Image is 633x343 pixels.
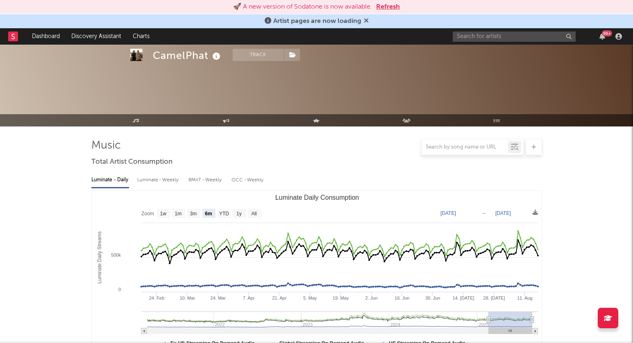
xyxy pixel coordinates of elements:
[599,33,605,40] button: 99+
[219,211,229,217] text: YTD
[422,144,508,151] input: Search by song name or URL
[137,173,180,187] div: Luminate - Weekly
[210,296,226,300] text: 24. Mar
[160,211,166,217] text: 1w
[26,28,66,45] a: Dashboard
[440,210,456,216] text: [DATE]
[495,210,511,216] text: [DATE]
[273,18,361,25] span: Artist pages are now loading
[364,18,369,25] span: Dismiss
[175,211,182,217] text: 1m
[141,211,154,217] text: Zoom
[425,296,440,300] text: 30. Jun
[333,296,349,300] text: 19. May
[97,231,102,283] text: Luminate Daily Streams
[453,32,576,42] input: Search for artists
[365,296,377,300] text: 2. Jun
[179,296,195,300] text: 10. Mar
[205,211,212,217] text: 6m
[483,296,505,300] text: 28. [DATE]
[231,173,264,187] div: OCC - Weekly
[243,296,254,300] text: 7. Apr
[272,296,286,300] text: 21. Apr
[118,287,120,292] text: 0
[303,296,317,300] text: 5. May
[376,2,400,12] button: Refresh
[190,211,197,217] text: 3m
[91,157,172,167] span: Total Artist Consumption
[111,253,121,257] text: 500k
[233,49,284,61] button: Track
[517,296,532,300] text: 11. Aug
[452,296,474,300] text: 14. [DATE]
[127,28,155,45] a: Charts
[153,49,222,62] div: CamelPhat
[602,30,612,36] div: 99 +
[91,173,129,187] div: Luminate - Daily
[188,173,223,187] div: BMAT - Weekly
[275,194,359,201] text: Luminate Daily Consumption
[66,28,127,45] a: Discovery Assistant
[233,2,372,12] div: 🚀 A new version of Sodatone is now available.
[481,210,486,216] text: →
[149,296,164,300] text: 24. Feb
[236,211,242,217] text: 1y
[251,211,256,217] text: All
[395,296,409,300] text: 16. Jun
